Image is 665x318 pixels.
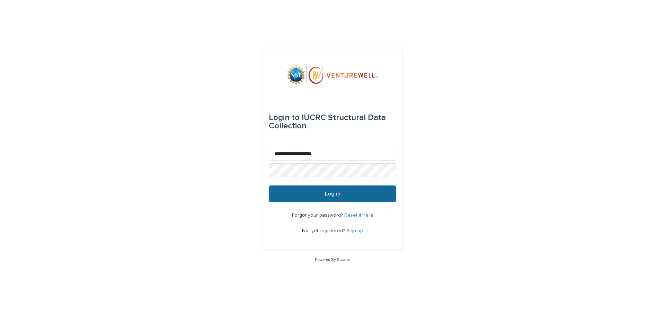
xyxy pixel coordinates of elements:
span: Log in [325,191,340,197]
span: Login to [269,113,300,122]
a: Sign up [346,228,363,233]
a: Reset it here [344,213,373,218]
img: mWhVGmOKROS2pZaMU8FQ [287,65,378,86]
a: Powered By Stacker [315,257,350,262]
button: Log in [269,185,396,202]
span: Not yet registered? [302,228,346,233]
span: Forgot your password? [292,213,344,218]
div: IUCRC Structural Data Collection [269,108,396,136]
